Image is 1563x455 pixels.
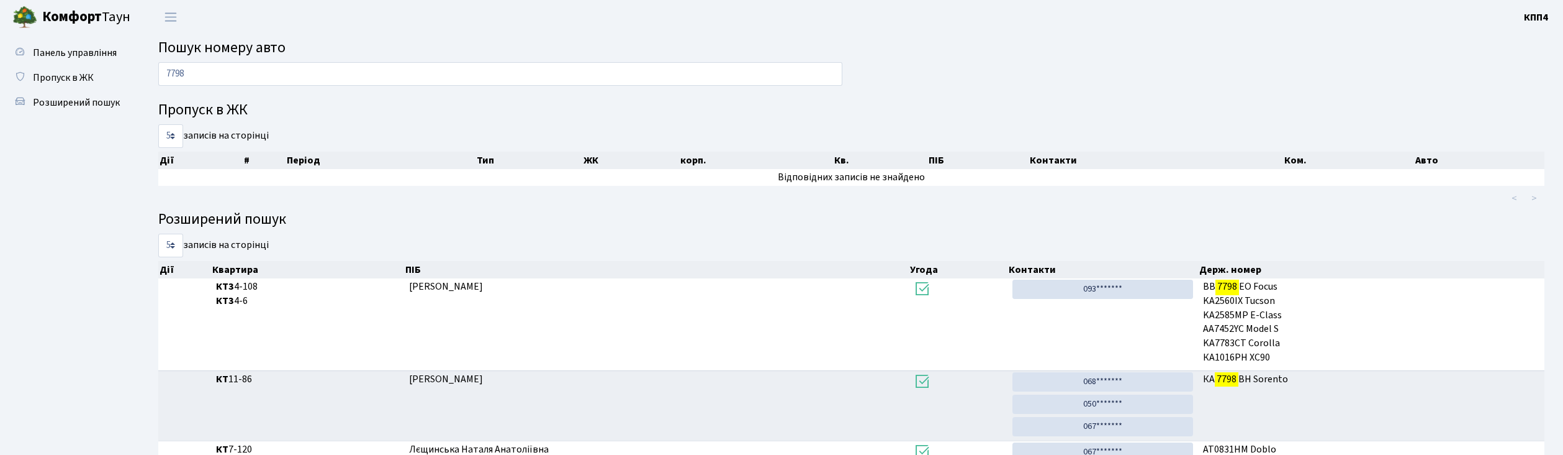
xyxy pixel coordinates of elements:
th: корп. [679,152,833,169]
th: Кв. [833,152,927,169]
mark: 7798 [1215,370,1238,388]
span: Таун [42,7,130,28]
input: Пошук [158,62,842,86]
a: Панель управління [6,40,130,65]
a: КПП4 [1524,10,1548,25]
th: Тип [475,152,582,169]
a: Розширений пошук [6,90,130,115]
mark: 7798 [1215,278,1239,295]
select: записів на сторінці [158,234,183,257]
th: Контакти [1029,152,1283,169]
th: Квартира [211,261,405,278]
h4: Розширений пошук [158,211,1544,229]
span: Розширений пошук [33,96,120,109]
a: Пропуск в ЖК [6,65,130,90]
span: Пошук номеру авто [158,37,286,58]
span: КА ВН Sorento [1203,372,1539,387]
b: Комфорт [42,7,102,27]
th: Дії [158,152,243,169]
label: записів на сторінці [158,234,269,257]
span: [PERSON_NAME] [409,372,483,386]
th: # [243,152,286,169]
th: Авто [1414,152,1544,169]
th: Ком. [1283,152,1415,169]
th: Угода [909,261,1007,278]
label: записів на сторінці [158,124,269,148]
b: КТ3 [216,280,234,293]
th: ПІБ [927,152,1028,169]
th: ПІБ [404,261,909,278]
span: BB EO Focus KA2560IX Tucson KA2585MP E-Class AA7452YC Model S KA7783CT Corolla КА1016РН XC90 [1203,280,1539,365]
th: Дії [158,261,211,278]
span: [PERSON_NAME] [409,280,483,293]
th: Держ. номер [1198,261,1544,278]
b: КПП4 [1524,11,1548,24]
select: записів на сторінці [158,124,183,148]
span: Пропуск в ЖК [33,71,94,85]
img: logo.png [12,5,37,30]
b: КТ3 [216,294,234,308]
td: Відповідних записів не знайдено [158,169,1544,186]
span: 11-86 [216,372,399,387]
span: Панель управління [33,46,117,60]
th: Контакти [1007,261,1198,278]
button: Переключити навігацію [155,7,186,27]
span: 4-108 4-6 [216,280,399,308]
th: Період [286,152,475,169]
h4: Пропуск в ЖК [158,101,1544,119]
th: ЖК [582,152,679,169]
b: КТ [216,372,228,386]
